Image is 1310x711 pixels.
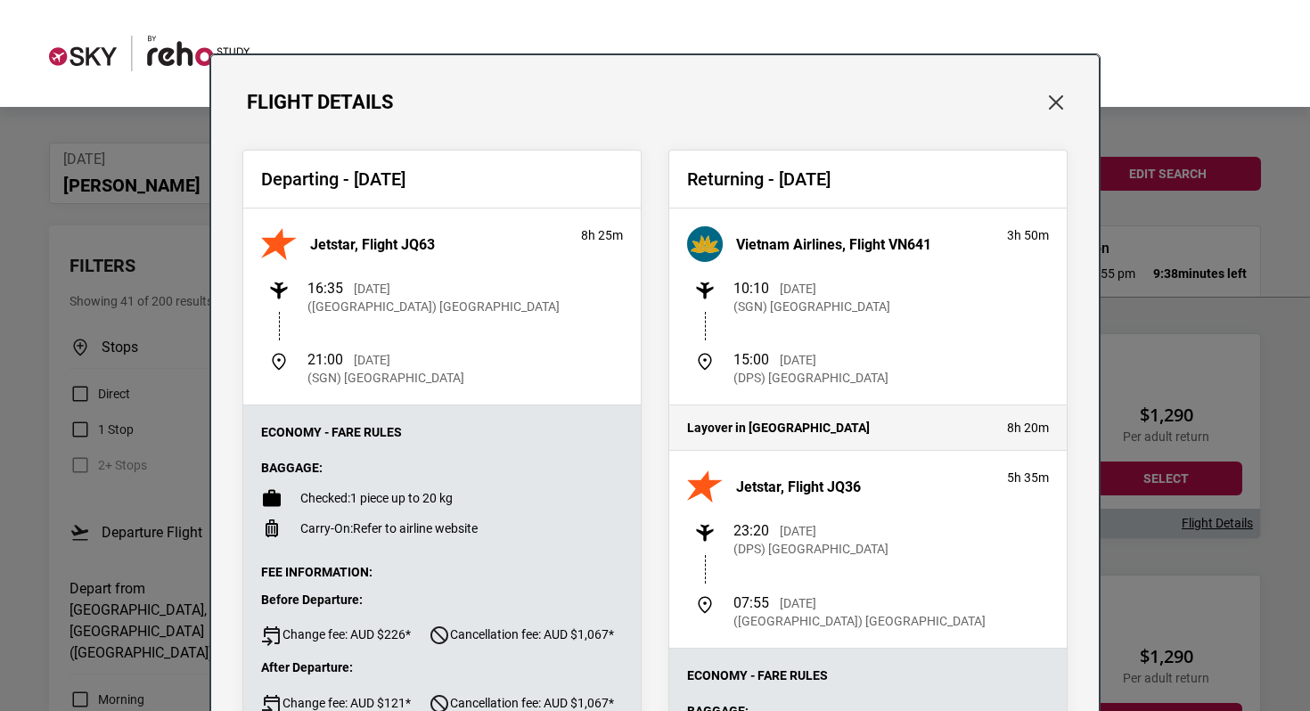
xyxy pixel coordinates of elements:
[687,168,1049,190] h2: Returning - [DATE]
[300,489,453,507] p: 1 piece up to 20 kg
[733,351,769,368] span: 15:00
[261,168,623,190] h2: Departing - [DATE]
[687,226,723,262] img: Vietnam Airlines
[300,521,353,535] span: Carry-On:
[354,351,390,369] p: [DATE]
[261,423,623,441] p: Economy - Fare Rules
[733,369,888,387] p: (DPS) [GEOGRAPHIC_DATA]
[687,421,989,436] h4: Layover in [GEOGRAPHIC_DATA]
[261,625,411,646] span: Change fee: AUD $226*
[261,226,297,262] img: Jetstar
[1007,419,1049,437] p: 8h 20m
[307,298,560,315] p: ([GEOGRAPHIC_DATA]) [GEOGRAPHIC_DATA]
[733,280,769,297] span: 10:10
[261,565,373,579] strong: Fee Information:
[429,625,614,646] span: Cancellation fee: AUD $1,067*
[307,369,464,387] p: (SGN) [GEOGRAPHIC_DATA]
[300,491,350,505] span: Checked:
[780,594,816,612] p: [DATE]
[261,461,323,475] strong: Baggage:
[687,666,1049,684] p: Economy - Fare Rules
[354,280,390,298] p: [DATE]
[780,351,816,369] p: [DATE]
[687,469,723,504] img: Jetstar
[733,594,769,611] span: 07:55
[1044,91,1068,114] button: Close
[1007,469,1049,486] p: 5h 35m
[736,478,861,495] h3: Jetstar, Flight JQ36
[733,522,769,539] span: 23:20
[247,91,394,114] h1: Flight Details
[733,540,888,558] p: (DPS) [GEOGRAPHIC_DATA]
[261,592,363,607] strong: Before Departure:
[736,236,931,253] h3: Vietnam Airlines, Flight VN641
[261,660,353,674] strong: After Departure:
[310,236,435,253] h3: Jetstar, Flight JQ63
[581,226,623,244] p: 8h 25m
[780,280,816,298] p: [DATE]
[733,612,986,630] p: ([GEOGRAPHIC_DATA]) [GEOGRAPHIC_DATA]
[307,351,343,368] span: 21:00
[1007,226,1049,244] p: 3h 50m
[733,298,890,315] p: (SGN) [GEOGRAPHIC_DATA]
[307,280,343,297] span: 16:35
[780,522,816,540] p: [DATE]
[300,519,478,537] p: Refer to airline website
